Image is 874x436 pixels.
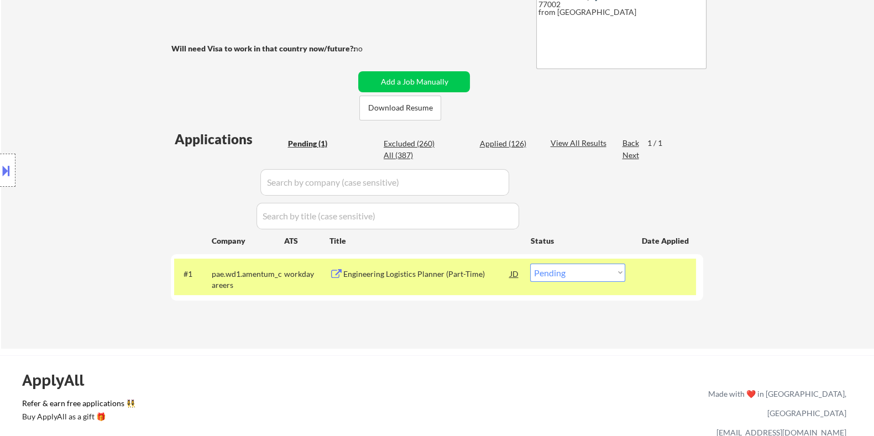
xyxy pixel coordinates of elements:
div: Company [211,235,284,246]
div: JD [509,264,520,283]
div: no [353,43,385,54]
a: Refer & earn free applications 👯‍♀️ [22,400,477,411]
div: Status [530,230,625,250]
div: View All Results [550,138,609,149]
div: All (387) [384,150,439,161]
div: Next [622,150,640,161]
div: Applications [174,133,284,146]
strong: Will need Visa to work in that country now/future?: [171,44,355,53]
div: Pending (1) [287,138,343,149]
input: Search by title (case sensitive) [257,203,519,229]
div: Engineering Logistics Planner (Part-Time) [343,269,510,280]
div: Applied (126) [479,138,535,149]
div: 1 / 1 [647,138,672,149]
button: Download Resume [359,96,441,120]
a: Buy ApplyAll as a gift 🎁 [22,411,133,425]
button: Add a Job Manually [358,71,470,92]
div: Title [329,235,520,246]
div: #1 [183,269,202,280]
div: workday [284,269,329,280]
div: pae.wd1.amentum_careers [211,269,284,290]
div: Back [622,138,640,149]
div: Date Applied [641,235,690,246]
div: ApplyAll [22,371,97,390]
div: Excluded (260) [384,138,439,149]
div: ATS [284,235,329,246]
div: Made with ❤️ in [GEOGRAPHIC_DATA], [GEOGRAPHIC_DATA] [704,384,846,423]
div: Buy ApplyAll as a gift 🎁 [22,413,133,421]
input: Search by company (case sensitive) [260,169,509,196]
